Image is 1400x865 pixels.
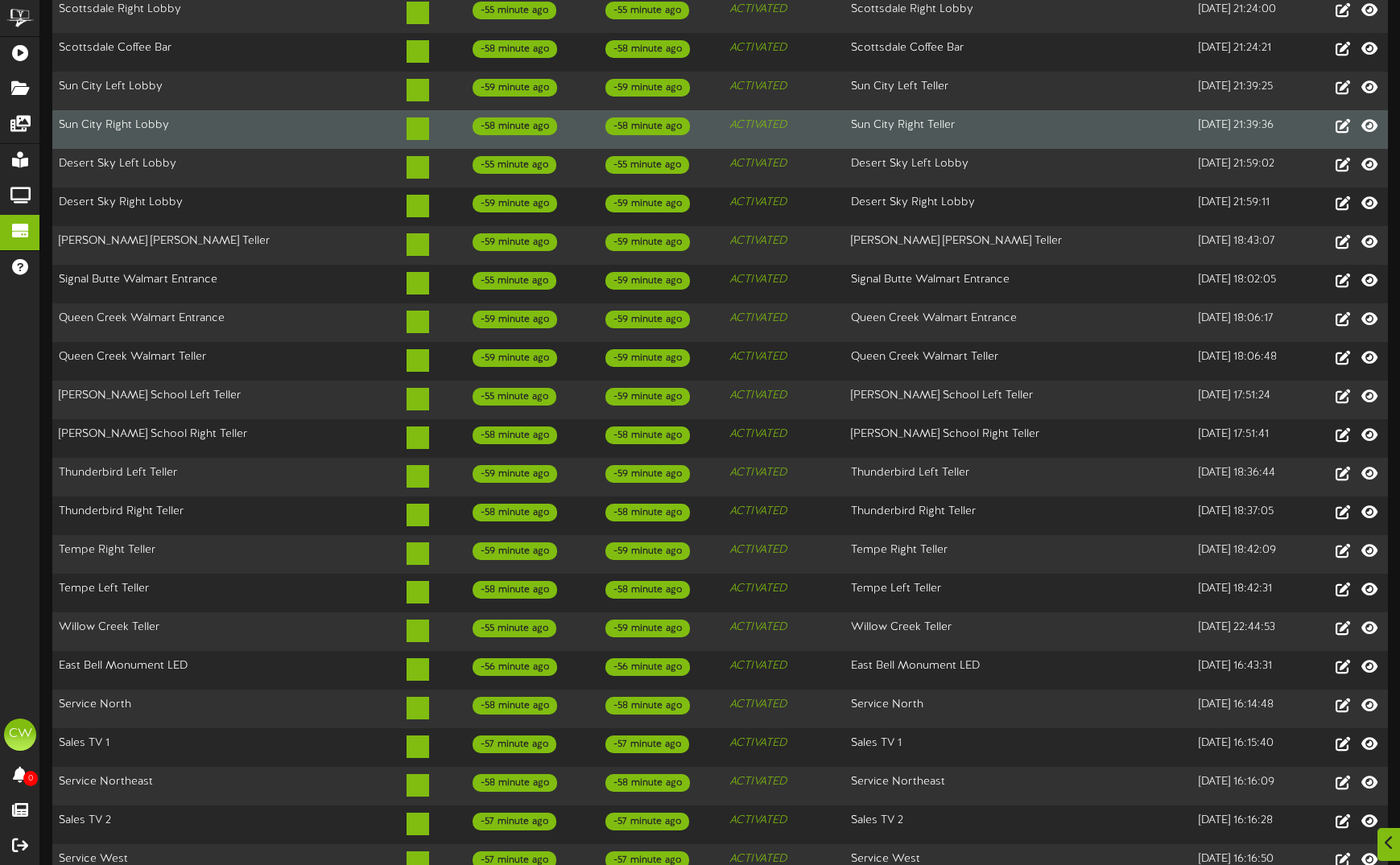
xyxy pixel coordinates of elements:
div: CW [4,719,36,751]
td: Queen Creek Walmart Teller [845,342,1192,381]
i: ACTIVATED [729,3,787,15]
td: [DATE] 17:51:24 [1192,381,1309,419]
td: Service Northeast [845,767,1192,805]
div: -59 minute ago [605,233,690,251]
i: ACTIVATED [729,351,787,363]
i: ACTIVATED [729,158,787,170]
div: -59 minute ago [605,311,690,328]
td: [PERSON_NAME] School Left Teller [845,381,1192,419]
div: -58 minute ago [473,697,557,715]
td: Desert Sky Left Lobby [52,149,400,187]
td: Thunderbird Left Teller [52,458,400,496]
td: Sun City Right Lobby [52,110,400,149]
td: Thunderbird Right Teller [845,496,1192,535]
td: Tempe Left Teller [845,574,1192,612]
div: -59 minute ago [473,233,557,251]
div: -55 minute ago [473,272,556,290]
div: -58 minute ago [473,504,557,521]
td: [DATE] 21:39:36 [1192,110,1309,149]
td: [PERSON_NAME] [PERSON_NAME] Teller [845,226,1192,265]
td: [DATE] 18:02:05 [1192,265,1309,303]
span: 0 [23,771,38,786]
td: Service North [52,690,400,728]
div: -56 minute ago [473,658,557,676]
i: ACTIVATED [729,544,787,556]
i: ACTIVATED [729,583,787,595]
i: ACTIVATED [729,42,787,54]
td: Sun City Left Lobby [52,72,400,110]
div: -59 minute ago [473,465,557,483]
div: -59 minute ago [473,542,557,560]
td: Service Northeast [52,767,400,805]
td: [PERSON_NAME] School Right Teller [845,419,1192,458]
div: -57 minute ago [473,813,556,830]
td: Queen Creek Walmart Entrance [845,303,1192,342]
div: -58 minute ago [605,426,690,444]
div: -59 minute ago [605,465,690,483]
div: -59 minute ago [473,195,557,212]
div: -58 minute ago [605,40,690,58]
td: [DATE] 21:39:25 [1192,72,1309,110]
div: -59 minute ago [605,272,690,290]
div: -56 minute ago [605,658,690,676]
i: ACTIVATED [729,814,787,826]
td: Scottsdale Coffee Bar [52,33,400,72]
td: Service North [845,690,1192,728]
td: Tempe Left Teller [52,574,400,612]
i: ACTIVATED [729,389,787,402]
i: ACTIVATED [729,274,787,286]
i: ACTIVATED [729,235,787,247]
div: -55 minute ago [473,2,556,19]
td: [DATE] 21:59:11 [1192,187,1309,226]
td: [PERSON_NAME] [PERSON_NAME] Teller [52,226,400,265]
td: [DATE] 18:42:31 [1192,574,1309,612]
td: Sun City Right Teller [845,110,1192,149]
div: -59 minute ago [605,79,690,97]
td: [DATE] 22:44:53 [1192,612,1309,651]
td: Willow Creek Teller [52,612,400,651]
div: -57 minute ago [605,813,689,830]
div: -58 minute ago [605,697,690,715]
td: [DATE] 18:36:44 [1192,458,1309,496]
div: -58 minute ago [473,426,557,444]
i: ACTIVATED [729,428,787,440]
td: Willow Creek Teller [845,612,1192,651]
td: Sales TV 2 [845,805,1192,844]
div: -58 minute ago [473,774,557,792]
td: Queen Creek Walmart Entrance [52,303,400,342]
i: ACTIVATED [729,737,787,749]
td: East Bell Monument LED [52,651,400,690]
i: ACTIVATED [729,853,787,865]
td: Thunderbird Left Teller [845,458,1192,496]
td: Desert Sky Left Lobby [845,149,1192,187]
div: -55 minute ago [605,2,689,19]
td: Desert Sky Right Lobby [52,187,400,226]
i: ACTIVATED [729,312,787,324]
td: [DATE] 18:37:05 [1192,496,1309,535]
td: [DATE] 16:43:31 [1192,651,1309,690]
td: Sales TV 1 [845,728,1192,767]
td: [DATE] 16:16:28 [1192,805,1309,844]
td: Sales TV 2 [52,805,400,844]
div: -55 minute ago [473,620,556,637]
i: ACTIVATED [729,621,787,633]
td: [PERSON_NAME] School Left Teller [52,381,400,419]
td: Thunderbird Right Teller [52,496,400,535]
div: -59 minute ago [605,195,690,212]
td: [DATE] 16:16:09 [1192,767,1309,805]
div: -58 minute ago [605,774,690,792]
i: ACTIVATED [729,776,787,788]
td: [DATE] 21:24:21 [1192,33,1309,72]
i: ACTIVATED [729,196,787,208]
div: -58 minute ago [605,504,690,521]
div: -59 minute ago [473,349,557,367]
div: -57 minute ago [605,735,689,753]
div: -59 minute ago [605,388,690,406]
div: -58 minute ago [605,581,690,599]
td: Signal Butte Walmart Entrance [52,265,400,303]
td: Sun City Left Teller [845,72,1192,110]
i: ACTIVATED [729,80,787,93]
td: [DATE] 18:06:17 [1192,303,1309,342]
div: -59 minute ago [605,349,690,367]
td: Queen Creek Walmart Teller [52,342,400,381]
